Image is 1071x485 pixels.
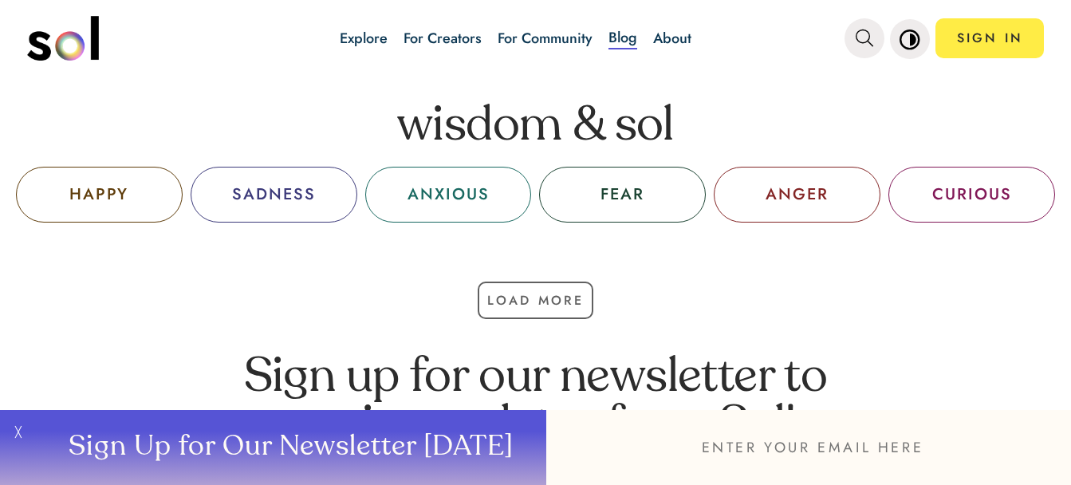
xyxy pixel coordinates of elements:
a: About [653,28,691,49]
a: For Creators [404,28,482,49]
a: For Community [498,28,593,49]
div: FEAR [600,183,644,207]
div: ANGER [766,183,829,207]
img: logo [27,16,99,61]
div: ANXIOUS [408,183,490,207]
a: SIGN IN [935,18,1044,58]
input: ENTER YOUR EMAIL HERE [546,410,1071,485]
div: HAPPY [69,183,128,207]
div: CURIOUS [932,183,1012,207]
button: Load More [478,282,594,319]
nav: main navigation [27,10,1045,66]
button: Sign Up for Our Newsletter [DATE] [32,410,546,485]
a: Explore [340,28,388,49]
div: SADNESS [232,183,316,207]
a: Blog [608,27,637,49]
